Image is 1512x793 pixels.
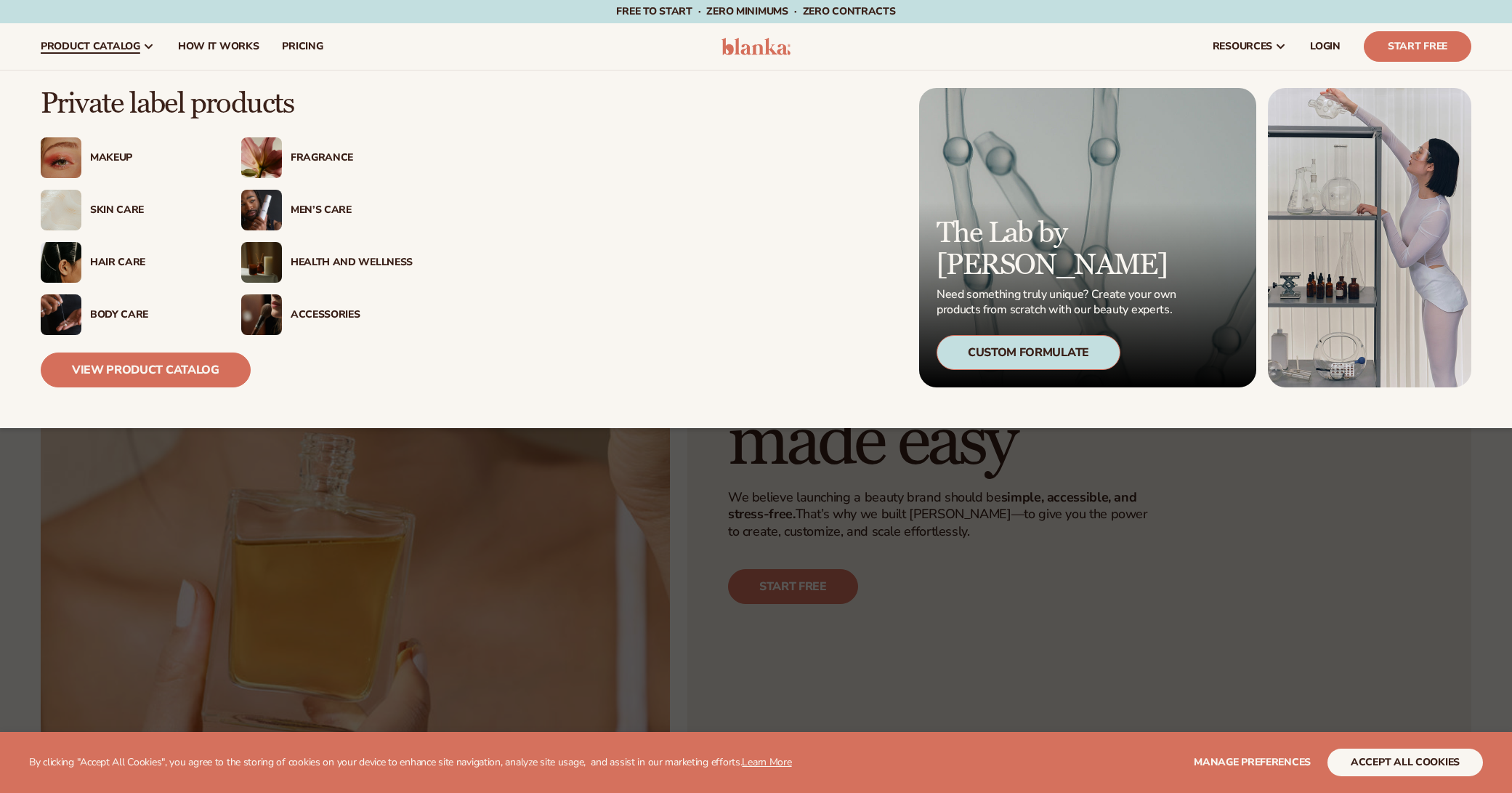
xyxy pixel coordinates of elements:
[616,4,895,18] span: Free to start · ZERO minimums · ZERO contracts
[291,152,413,164] div: Fragrance
[166,23,271,70] a: How It Works
[937,335,1120,370] div: Custom Formulate
[241,242,413,283] a: Candles and incense on table. Health And Wellness
[241,294,282,335] img: Female with makeup brush.
[90,309,212,321] div: Body Care
[41,190,81,230] img: Cream moisturizer swatch.
[291,257,413,269] div: Health And Wellness
[29,23,166,70] a: product catalog
[1298,23,1352,70] a: LOGIN
[41,353,251,387] a: View Product Catalog
[90,152,212,164] div: Makeup
[1194,749,1311,776] button: Manage preferences
[41,137,212,178] a: Female with glitter eye makeup. Makeup
[41,242,81,283] img: Female hair pulled back with clips.
[291,204,413,217] div: Men’s Care
[721,38,791,55] img: logo
[241,137,282,178] img: Pink blooming flower.
[178,41,259,52] span: How It Works
[241,190,282,230] img: Male holding moisturizer bottle.
[241,242,282,283] img: Candles and incense on table.
[1213,41,1272,52] span: resources
[1327,749,1483,776] button: accept all cookies
[41,294,212,335] a: Male hand applying moisturizer. Body Care
[919,88,1256,387] a: Microscopic product formula. The Lab by [PERSON_NAME] Need something truly unique? Create your ow...
[270,23,334,70] a: pricing
[41,190,212,230] a: Cream moisturizer swatch. Skin Care
[937,217,1181,281] p: The Lab by [PERSON_NAME]
[241,137,413,178] a: Pink blooming flower. Fragrance
[241,190,413,230] a: Male holding moisturizer bottle. Men’s Care
[90,204,212,217] div: Skin Care
[282,41,323,52] span: pricing
[41,294,81,335] img: Male hand applying moisturizer.
[29,757,792,769] p: By clicking "Accept All Cookies", you agree to the storing of cookies on your device to enhance s...
[1310,41,1341,52] span: LOGIN
[41,41,140,52] span: product catalog
[41,88,413,120] p: Private label products
[41,242,212,283] a: Female hair pulled back with clips. Hair Care
[937,287,1181,318] p: Need something truly unique? Create your own products from scratch with our beauty experts.
[1194,755,1311,769] span: Manage preferences
[41,137,81,178] img: Female with glitter eye makeup.
[90,257,212,269] div: Hair Care
[1201,23,1298,70] a: resources
[291,309,413,321] div: Accessories
[742,755,791,769] a: Learn More
[1364,31,1471,62] a: Start Free
[1268,88,1471,387] img: Female in lab with equipment.
[241,294,413,335] a: Female with makeup brush. Accessories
